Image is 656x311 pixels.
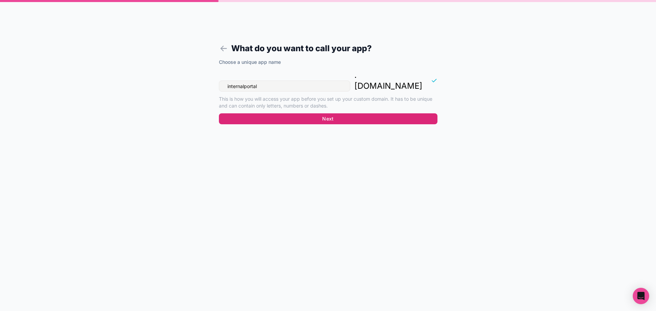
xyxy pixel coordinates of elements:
[219,59,281,66] label: Choose a unique app name
[219,113,437,124] button: Next
[219,81,350,91] input: southernsafeconstruction
[219,96,437,109] p: This is how you will access your app before you set up your custom domain. It has to be unique an...
[219,42,437,55] h1: What do you want to call your app?
[354,70,422,91] p: . [DOMAIN_NAME]
[633,288,649,304] div: Open Intercom Messenger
